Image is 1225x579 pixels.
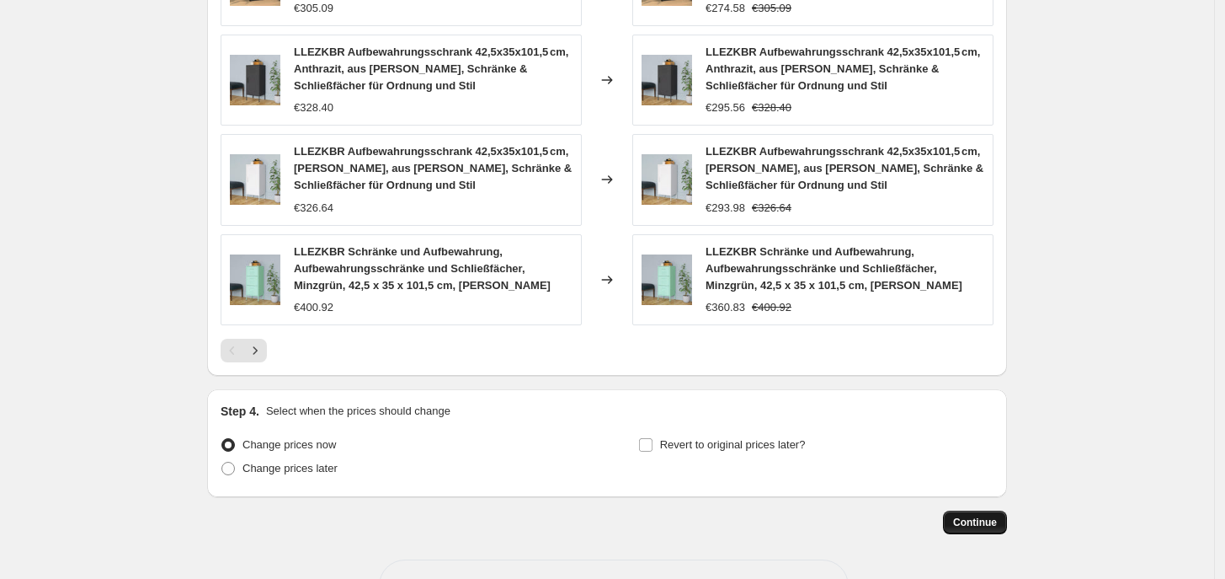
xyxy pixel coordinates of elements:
[943,511,1007,534] button: Continue
[706,200,745,217] div: €293.98
[221,339,267,362] nav: Pagination
[642,55,692,105] img: 41AwUej1FCL_80x.jpg
[294,200,333,217] div: €326.64
[706,299,745,316] div: €360.83
[294,99,333,116] div: €328.40
[230,55,280,105] img: 41AwUej1FCL_80x.jpg
[230,255,280,305] img: 61obkz8ND5L_80x.jpg
[706,245,962,292] span: LLEZKBR Schränke und Aufbewahrung, Aufbewahrungsschränke und Schließfächer, Minzgrün, 42,5 x 35 x...
[706,145,983,191] span: LLEZKBR Aufbewahrungsschrank 42,5x35x101,5 cm, [PERSON_NAME], aus [PERSON_NAME], Schränke & Schli...
[221,403,259,420] h2: Step 4.
[953,516,997,529] span: Continue
[294,46,568,92] span: LLEZKBR Aufbewahrungsschrank 42,5x35x101,5 cm, Anthrazit, aus [PERSON_NAME], Schränke & Schließfä...
[752,299,791,316] strike: €400.92
[752,99,791,116] strike: €328.40
[242,462,338,474] span: Change prices later
[242,438,336,451] span: Change prices now
[706,99,745,116] div: €295.56
[660,438,806,451] span: Revert to original prices later?
[294,145,572,191] span: LLEZKBR Aufbewahrungsschrank 42,5x35x101,5 cm, [PERSON_NAME], aus [PERSON_NAME], Schränke & Schli...
[230,154,280,205] img: 41NB9v_FdEL_80x.jpg
[266,403,450,420] p: Select when the prices should change
[294,245,551,292] span: LLEZKBR Schränke und Aufbewahrung, Aufbewahrungsschränke und Schließfächer, Minzgrün, 42,5 x 35 x...
[294,299,333,316] div: €400.92
[706,46,980,92] span: LLEZKBR Aufbewahrungsschrank 42,5x35x101,5 cm, Anthrazit, aus [PERSON_NAME], Schränke & Schließfä...
[752,200,791,217] strike: €326.64
[642,255,692,305] img: 61obkz8ND5L_80x.jpg
[243,339,267,362] button: Next
[642,154,692,205] img: 41NB9v_FdEL_80x.jpg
